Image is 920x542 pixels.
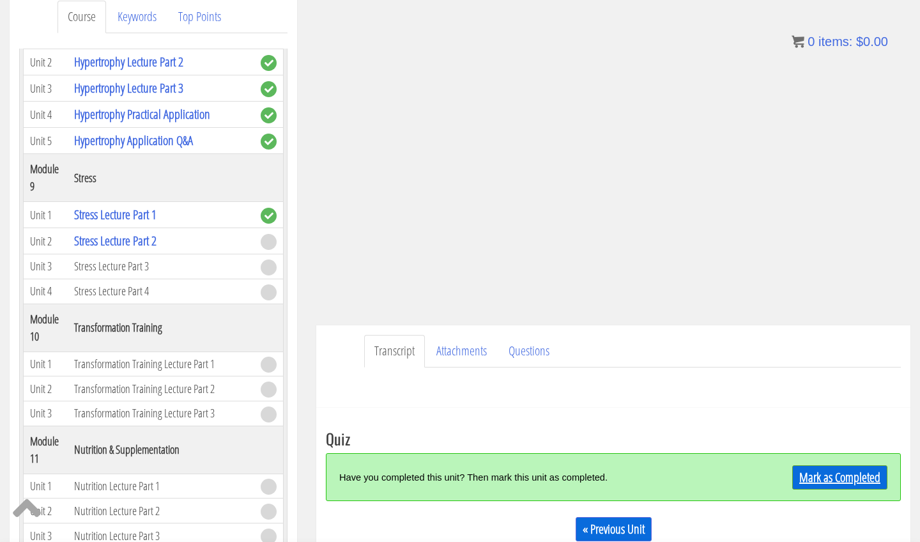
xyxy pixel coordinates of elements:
td: Unit 2 [24,49,68,75]
th: Transformation Training [68,304,254,352]
span: complete [261,107,277,123]
th: Module 10 [24,304,68,352]
div: Have you completed this unit? Then mark this unit as completed. [339,463,744,491]
th: Nutrition & Supplementation [68,426,254,474]
span: items: [818,35,852,49]
td: Unit 4 [24,102,68,128]
td: Transformation Training Lecture Part 2 [68,376,254,401]
a: Hypertrophy Practical Application [74,105,210,123]
td: Unit 3 [24,254,68,279]
span: complete [261,134,277,150]
a: Keywords [107,1,167,33]
td: Unit 2 [24,376,68,401]
span: $ [856,35,863,49]
td: Transformation Training Lecture Part 1 [68,352,254,376]
h3: Quiz [326,430,901,447]
a: Stress Lecture Part 2 [74,232,157,249]
a: Top Points [168,1,231,33]
th: Module 9 [24,154,68,202]
th: Module 11 [24,426,68,474]
a: Hypertrophy Lecture Part 3 [74,79,183,97]
td: Nutrition Lecture Part 1 [68,474,254,499]
a: Mark as Completed [792,465,887,490]
td: Unit 3 [24,401,68,426]
a: 0 items: $0.00 [792,35,888,49]
a: Questions [498,335,560,368]
a: Transcript [364,335,425,368]
th: Stress [68,154,254,202]
a: Hypertrophy Lecture Part 2 [74,53,183,70]
bdi: 0.00 [856,35,888,49]
a: « Previous Unit [576,517,652,541]
a: Stress Lecture Part 1 [74,206,157,223]
td: Transformation Training Lecture Part 3 [68,401,254,426]
td: Stress Lecture Part 4 [68,279,254,304]
span: 0 [808,35,815,49]
td: Unit 3 [24,75,68,102]
td: Unit 1 [24,202,68,228]
td: Unit 1 [24,352,68,376]
img: icon11.png [792,35,804,48]
td: Unit 4 [24,279,68,304]
span: complete [261,208,277,224]
td: Unit 5 [24,128,68,154]
span: complete [261,81,277,97]
td: Unit 2 [24,228,68,254]
a: Course [57,1,106,33]
td: Unit 1 [24,474,68,499]
a: Hypertrophy Application Q&A [74,132,193,149]
a: Attachments [426,335,497,368]
span: complete [261,55,277,71]
td: Stress Lecture Part 3 [68,254,254,279]
td: Nutrition Lecture Part 2 [68,499,254,523]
